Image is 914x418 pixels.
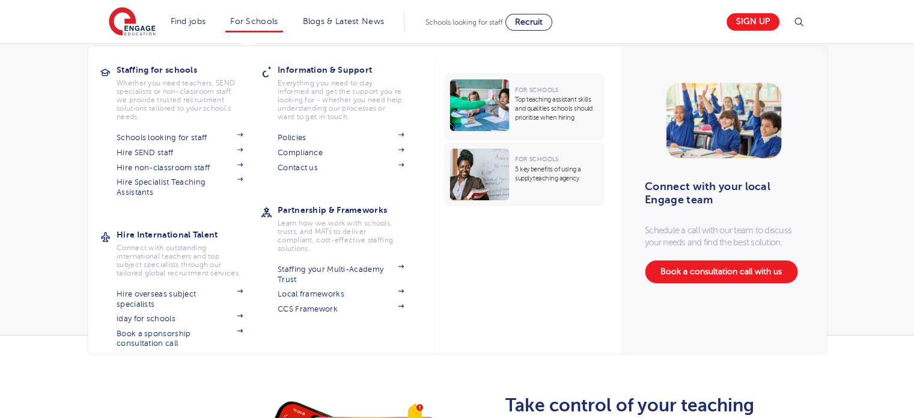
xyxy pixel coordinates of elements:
h3: Partnership & Frameworks [278,201,422,218]
p: Schedule a call with our team to discuss your needs and find the best solution. [645,224,802,248]
a: Schools looking for staff [117,133,243,143]
a: Hire Specialist Teaching Assistants [117,177,243,197]
a: Recruit [505,14,552,31]
a: Book a consultation call with us [645,260,797,283]
a: Sign up [727,13,779,31]
a: Partnership & FrameworksLearn how we work with schools, trusts, and MATs to deliver compliant, co... [278,201,422,253]
a: For SchoolsTop teaching assistant skills and qualities schools should prioritise when hiring [443,73,608,140]
a: Find jobs [171,17,206,26]
h3: Staffing for schools [117,61,261,78]
p: Whether you need teachers, SEND specialists or non-classroom staff, we provide trusted recruitmen... [117,79,243,121]
a: Policies [278,133,404,143]
a: Contact us [278,163,404,173]
a: Hire SEND staff [117,148,243,158]
a: For Schools [230,17,278,26]
a: For Schools5 key benefits of using a supply teaching agency [443,143,608,206]
span: For Schools [515,87,558,93]
a: Hire non-classroom staff [117,163,243,173]
a: Staffing your Multi-Academy Trust [278,265,404,284]
span: Schools looking for staff [425,18,503,26]
p: Everything you need to stay informed and get the support you’re looking for - whether you need he... [278,79,404,121]
p: Connect with outstanding international teachers and top subject specialists through our tailored ... [117,244,243,277]
a: Book a sponsorship consultation call [117,329,243,349]
h3: Information & Support [278,61,422,78]
span: For Schools [515,156,558,162]
a: Blogs & Latest News [303,17,385,26]
h3: Connect with your local Engage team [645,180,794,206]
a: CCS Framework [278,304,404,314]
p: 5 key benefits of using a supply teaching agency [515,165,599,183]
img: Engage Education [109,7,156,37]
a: Hire overseas subject specialists [117,289,243,309]
p: Learn how we work with schools, trusts, and MATs to deliver compliant, cost-effective staffing so... [278,219,404,253]
a: Hire International TalentConnect with outstanding international teachers and top subject speciali... [117,226,261,277]
h3: Hire International Talent [117,226,261,243]
span: Recruit [515,17,543,26]
a: iday for schools [117,314,243,324]
a: Local frameworks [278,289,404,299]
a: Compliance [278,148,404,158]
p: Top teaching assistant skills and qualities schools should prioritise when hiring [515,95,599,122]
a: Staffing for schoolsWhether you need teachers, SEND specialists or non-classroom staff, we provid... [117,61,261,121]
a: Information & SupportEverything you need to stay informed and get the support you’re looking for ... [278,61,422,121]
